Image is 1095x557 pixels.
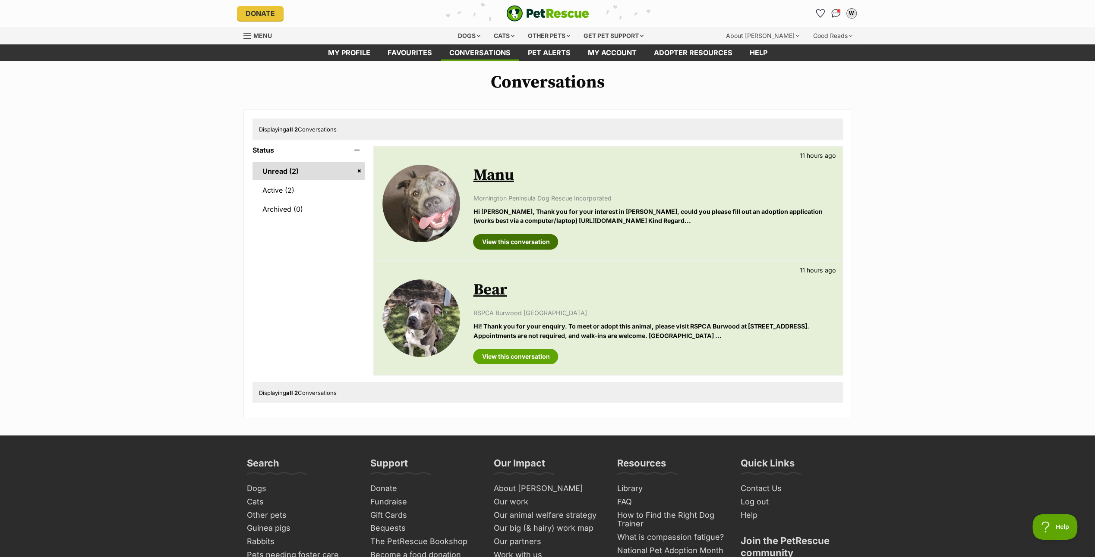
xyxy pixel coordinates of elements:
strong: all 2 [286,126,298,133]
span: Displaying Conversations [259,389,337,396]
a: Contact Us [737,482,852,495]
img: chat-41dd97257d64d25036548639549fe6c8038ab92f7586957e7f3b1b290dea8141.svg [831,9,840,18]
a: PetRescue [506,5,589,22]
a: How to Find the Right Dog Trainer [614,509,729,531]
img: Bear [382,279,460,357]
a: Donate [237,6,284,21]
a: Help [737,509,852,522]
a: Other pets [243,509,358,522]
a: Rabbits [243,535,358,548]
p: Hi! Thank you for your enquiry. To meet or adopt this animal, please visit RSPCA Burwood at [STRE... [473,322,833,340]
div: Cats [488,27,521,44]
p: Mornington Peninsula Dog Rescue Incorporated [473,194,833,203]
a: Unread (2) [252,162,365,180]
a: About [PERSON_NAME] [490,482,605,495]
a: Our partners [490,535,605,548]
a: Guinea pigs [243,522,358,535]
a: Bear [473,280,507,300]
span: Menu [253,32,272,39]
a: My account [579,44,645,61]
img: Manu [382,165,460,242]
div: Dogs [452,27,486,44]
a: Help [741,44,776,61]
a: My profile [319,44,379,61]
iframe: Help Scout Beacon - Open [1032,514,1078,540]
a: Our animal welfare strategy [490,509,605,522]
a: Adopter resources [645,44,741,61]
a: Dogs [243,482,358,495]
h3: Our Impact [494,457,545,474]
div: Good Reads [807,27,858,44]
a: Favourites [814,6,827,20]
div: About [PERSON_NAME] [720,27,805,44]
a: conversations [441,44,519,61]
a: Gift Cards [367,509,482,522]
a: Fundraise [367,495,482,509]
a: Favourites [379,44,441,61]
div: W [847,9,856,18]
a: Library [614,482,729,495]
button: My account [845,6,858,20]
a: What is compassion fatigue? [614,531,729,544]
a: Donate [367,482,482,495]
span: Displaying Conversations [259,126,337,133]
a: Active (2) [252,181,365,199]
h3: Support [370,457,408,474]
a: Our work [490,495,605,509]
strong: all 2 [286,389,298,396]
a: Bequests [367,522,482,535]
header: Status [252,146,365,154]
a: Menu [243,27,278,43]
a: View this conversation [473,234,558,250]
a: Cats [243,495,358,509]
p: Hi [PERSON_NAME], Thank you for your interest in [PERSON_NAME], could you please fill out an adop... [473,207,833,225]
h3: Quick Links [741,457,795,474]
p: RSPCA Burwood [GEOGRAPHIC_DATA] [473,308,833,317]
div: Other pets [522,27,576,44]
a: FAQ [614,495,729,509]
ul: Account quick links [814,6,858,20]
a: Archived (0) [252,200,365,218]
a: Manu [473,166,514,185]
a: Pet alerts [519,44,579,61]
a: Conversations [829,6,843,20]
a: View this conversation [473,349,558,364]
div: Get pet support [577,27,650,44]
a: Log out [737,495,852,509]
a: The PetRescue Bookshop [367,535,482,548]
a: Our big (& hairy) work map [490,522,605,535]
img: logo-e224e6f780fb5917bec1dbf3a21bbac754714ae5b6737aabdf751b685950b380.svg [506,5,589,22]
h3: Resources [617,457,666,474]
h3: Search [247,457,279,474]
p: 11 hours ago [800,266,836,275]
p: 11 hours ago [800,151,836,160]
